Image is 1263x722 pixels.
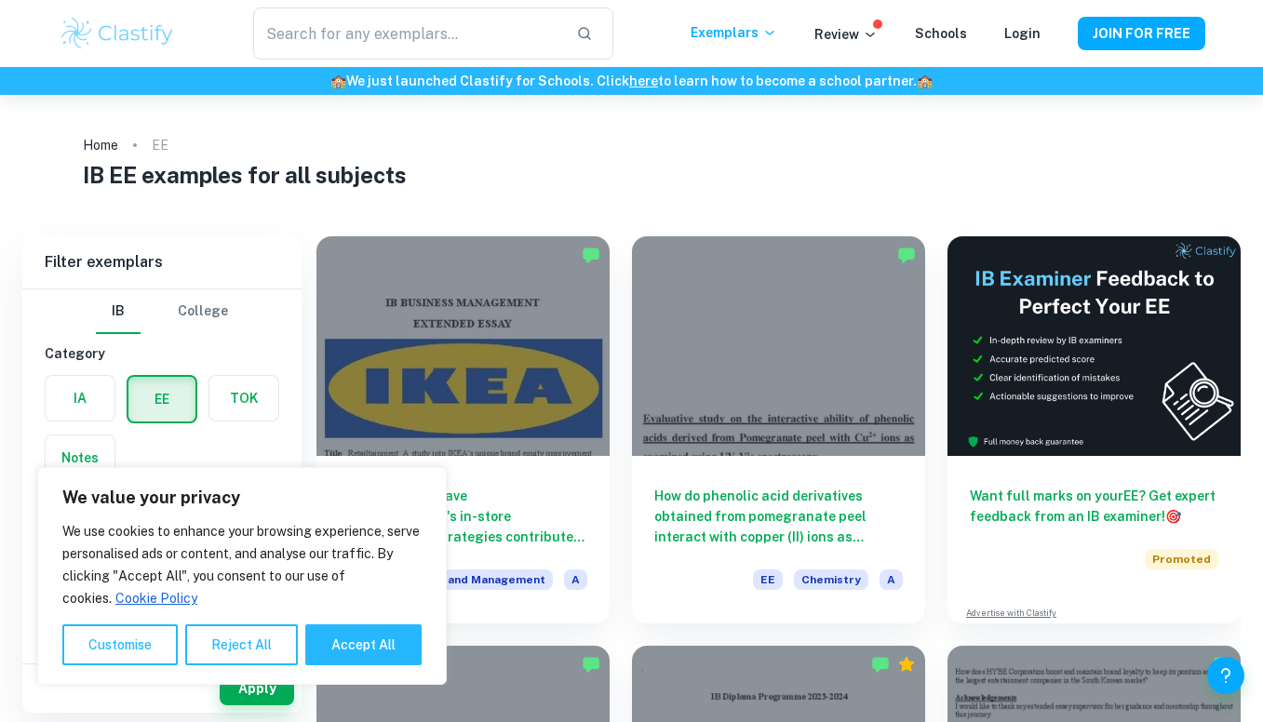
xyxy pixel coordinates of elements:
span: 🎯 [1165,509,1181,524]
button: TOK [209,376,278,421]
img: Marked [582,246,600,264]
span: Business and Management [387,569,553,590]
a: here [629,74,658,88]
button: Notes [46,435,114,480]
img: Marked [871,655,890,674]
img: Marked [897,246,916,264]
button: Help and Feedback [1207,657,1244,694]
a: Schools [915,26,967,41]
h6: How do phenolic acid derivatives obtained from pomegranate peel interact with copper (II) ions as... [654,486,903,547]
a: Want full marks on yourEE? Get expert feedback from an IB examiner!PromotedAdvertise with Clastify [947,236,1241,623]
h6: Filter exemplars [22,236,302,288]
img: Thumbnail [947,236,1241,456]
button: IA [46,376,114,421]
p: Review [814,24,878,45]
span: Promoted [1145,549,1218,569]
p: EE [152,135,168,155]
h6: Want full marks on your EE ? Get expert feedback from an IB examiner! [970,486,1218,527]
button: Accept All [305,624,422,665]
span: EE [753,569,783,590]
button: Apply [220,672,294,705]
a: How do phenolic acid derivatives obtained from pomegranate peel interact with copper (II) ions as... [632,236,925,623]
h1: IB EE examples for all subjects [83,158,1179,192]
p: We use cookies to enhance your browsing experience, serve personalised ads or content, and analys... [62,520,422,609]
img: Marked [582,655,600,674]
button: College [178,289,228,334]
a: Home [83,132,118,158]
a: Login [1004,26,1041,41]
a: Cookie Policy [114,590,198,607]
button: IB [96,289,141,334]
span: 🏫 [330,74,346,88]
img: Marked [1213,655,1231,674]
h6: To what extent have [PERSON_NAME]'s in-store retailtainment strategies contributed to enhancing b... [339,486,587,547]
p: We value your privacy [62,487,422,509]
input: Search for any exemplars... [253,7,560,60]
button: JOIN FOR FREE [1078,17,1205,50]
button: Customise [62,624,178,665]
span: A [880,569,903,590]
div: Filter type choice [96,289,228,334]
h6: Category [45,343,279,364]
button: Reject All [185,624,298,665]
a: To what extent have [PERSON_NAME]'s in-store retailtainment strategies contributed to enhancing b... [316,236,610,623]
button: EE [128,377,195,421]
div: Premium [897,655,916,674]
span: Chemistry [794,569,868,590]
img: Clastify logo [59,15,177,52]
p: Exemplars [691,22,777,43]
span: A [564,569,587,590]
h6: We just launched Clastify for Schools. Click to learn how to become a school partner. [4,71,1259,91]
span: 🏫 [917,74,933,88]
a: Advertise with Clastify [966,607,1056,620]
div: We value your privacy [37,467,447,685]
